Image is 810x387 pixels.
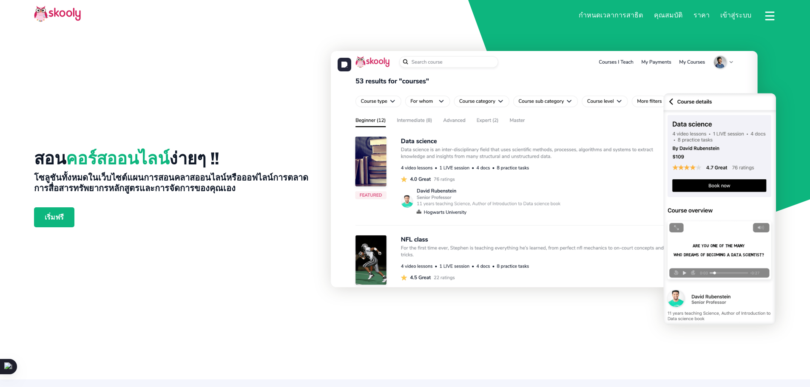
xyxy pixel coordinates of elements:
a: เริ่มฟรี [34,207,74,227]
img: Skooly [34,6,81,22]
span: ราคา [693,11,710,20]
a: คุณสมบัติ [648,8,688,23]
h1: สอน ง่ายๆ !! [34,149,219,169]
a: เข้าสู่ระบบ [715,8,757,23]
a: ราคา [688,8,715,23]
span: คอร์สออนไลน์ [66,147,169,170]
a: กำหนดเวลาการสาธิต [574,8,649,23]
img: ซอฟต์แวร์และแอปการจัดการหลักสูตรออนไลน์ - <span class='notranslate'>Skooly | ลองฟรี [331,51,776,325]
button: dropdown menu [764,6,776,25]
span: เข้าสู่ระบบ [720,11,751,20]
h2: โซลูชันทั้งหมดในเว็บไซต์แผนการสอนคลาสออนไลน์หรือออฟไลน์การตลาดการสื่อสารทรัพยากรหลักสูตรและการจัด... [34,172,317,194]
